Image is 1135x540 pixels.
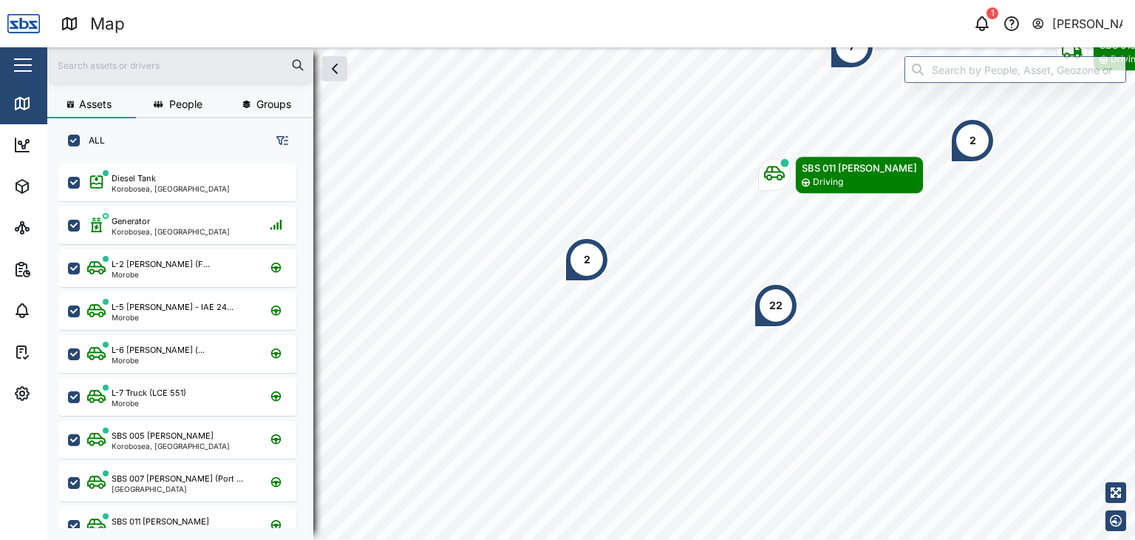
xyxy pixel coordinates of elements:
[565,237,609,282] div: Map marker
[38,220,74,236] div: Sites
[112,271,210,278] div: Morobe
[112,399,186,407] div: Morobe
[112,301,234,314] div: L-5 [PERSON_NAME] - IAE 24...
[813,175,843,189] div: Driving
[38,95,72,112] div: Map
[986,7,998,19] div: 1
[112,172,156,185] div: Diesel Tank
[112,387,186,399] div: L-7 Truck (LCE 551)
[38,344,79,360] div: Tasks
[38,178,84,195] div: Assets
[112,185,230,192] div: Korobosea, [GEOGRAPHIC_DATA]
[950,118,995,163] div: Map marker
[1031,13,1123,34] button: [PERSON_NAME]
[904,56,1126,83] input: Search by People, Asset, Geozone or Place
[112,442,230,450] div: Korobosea, [GEOGRAPHIC_DATA]
[112,228,230,235] div: Korobosea, [GEOGRAPHIC_DATA]
[112,430,214,442] div: SBS 005 [PERSON_NAME]
[754,283,798,328] div: Map marker
[56,54,304,76] input: Search assets or drivers
[38,303,84,319] div: Alarms
[169,99,202,109] span: People
[7,7,40,40] img: Main Logo
[38,385,91,402] div: Settings
[47,47,1135,540] canvas: Map
[112,314,234,321] div: Morobe
[758,156,924,194] div: Map marker
[38,137,105,153] div: Dashboard
[112,215,150,228] div: Generator
[112,258,210,271] div: L-2 [PERSON_NAME] (F...
[59,158,313,528] div: grid
[38,261,89,277] div: Reports
[79,99,112,109] span: Assets
[112,357,205,364] div: Morobe
[802,161,917,175] div: SBS 011 [PERSON_NAME]
[584,252,590,268] div: 2
[80,135,105,146] label: ALL
[90,11,125,37] div: Map
[1052,15,1123,33] div: [PERSON_NAME]
[769,297,783,314] div: 22
[969,132,976,149] div: 2
[112,516,209,528] div: SBS 011 [PERSON_NAME]
[256,99,291,109] span: Groups
[112,473,243,485] div: SBS 007 [PERSON_NAME] (Port ...
[112,485,243,493] div: [GEOGRAPHIC_DATA]
[112,344,205,357] div: L-6 [PERSON_NAME] (...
